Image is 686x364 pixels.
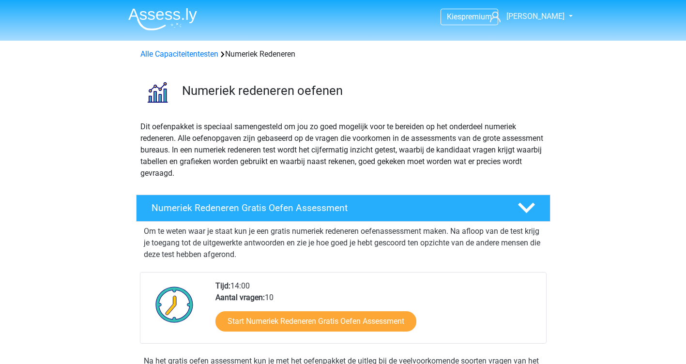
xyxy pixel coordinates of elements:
[506,12,564,21] span: [PERSON_NAME]
[144,226,543,260] p: Om te weten waar je staat kun je een gratis numeriek redeneren oefenassessment maken. Na afloop v...
[441,10,498,23] a: Kiespremium
[486,11,565,22] a: [PERSON_NAME]
[182,83,543,98] h3: Numeriek redeneren oefenen
[208,280,546,343] div: 14:00 10
[150,280,199,329] img: Klok
[215,311,416,332] a: Start Numeriek Redeneren Gratis Oefen Assessment
[140,121,546,179] p: Dit oefenpakket is speciaal samengesteld om jou zo goed mogelijk voor te bereiden op het onderdee...
[215,293,265,302] b: Aantal vragen:
[137,72,178,113] img: numeriek redeneren
[152,202,502,213] h4: Numeriek Redeneren Gratis Oefen Assessment
[128,8,197,30] img: Assessly
[140,49,218,59] a: Alle Capaciteitentesten
[461,12,492,21] span: premium
[447,12,461,21] span: Kies
[137,48,550,60] div: Numeriek Redeneren
[132,195,554,222] a: Numeriek Redeneren Gratis Oefen Assessment
[215,281,230,290] b: Tijd:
